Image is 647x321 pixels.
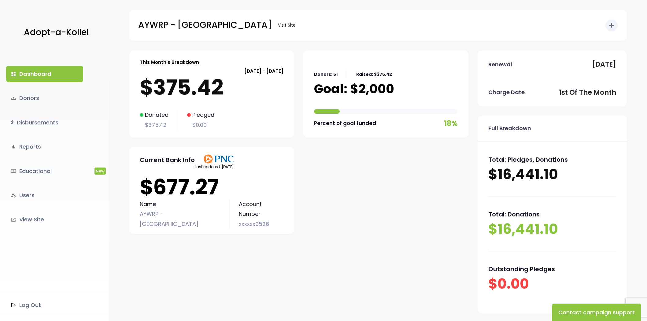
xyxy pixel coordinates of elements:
[187,110,214,120] p: Pledged
[11,193,16,198] i: manage_accounts
[6,66,83,82] a: dashboardDashboard
[140,175,283,199] p: $677.27
[356,71,392,78] p: Raised: $375.42
[488,209,616,220] p: Total: Donations
[488,220,616,239] p: $16,441.10
[6,163,83,179] a: ondemand_videoEducationalNew
[140,120,168,130] p: $375.42
[239,199,283,219] p: Account Number
[11,96,16,101] span: groups
[559,87,616,99] p: 1st of the month
[187,120,214,130] p: $0.00
[21,18,89,47] a: Adopt-a-Kollel
[6,297,83,313] a: Log Out
[11,168,16,174] i: ondemand_video
[6,211,83,228] a: launchView Site
[444,117,458,130] p: 18%
[6,187,83,204] a: manage_accountsUsers
[488,154,616,165] p: Total: Pledges, Donations
[140,75,283,100] p: $375.42
[488,264,616,275] p: Outstanding Pledges
[605,19,618,31] button: add
[138,17,272,33] p: AYWRP - [GEOGRAPHIC_DATA]
[592,58,616,71] p: [DATE]
[11,71,16,77] i: dashboard
[275,19,299,31] a: Visit Site
[314,71,338,78] p: Donors: 51
[314,81,394,97] p: Goal: $2,000
[11,144,16,149] i: bar_chart
[488,87,525,97] p: Charge Date
[488,275,616,293] p: $0.00
[552,304,641,321] button: Contact campaign support
[140,154,195,165] p: Current Bank Info
[140,67,283,75] p: [DATE] - [DATE]
[488,165,616,184] p: $16,441.10
[203,154,234,164] img: PNClogo.svg
[488,60,512,69] p: Renewal
[195,164,234,170] p: Last updated: [DATE]
[94,168,106,175] span: New
[6,90,83,106] a: groupsDonors
[11,217,16,223] i: launch
[24,25,89,40] p: Adopt-a-Kollel
[314,119,376,128] p: Percent of goal funded
[140,199,220,209] p: Name
[11,118,14,127] i: $
[6,138,83,155] a: bar_chartReports
[140,209,220,229] p: AYWRP - [GEOGRAPHIC_DATA]
[140,58,199,66] p: This Month's Breakdown
[6,114,83,131] a: $Disbursements
[488,124,531,133] p: Full Breakdown
[140,110,168,120] p: Donated
[239,219,283,229] p: xxxxxx9526
[608,22,615,29] i: add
